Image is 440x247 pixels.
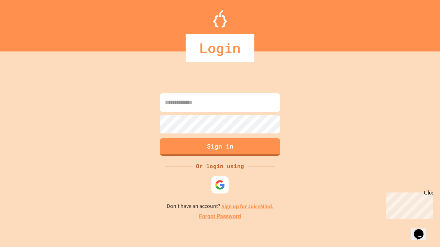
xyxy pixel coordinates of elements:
iframe: chat widget [411,220,433,240]
div: Or login using [192,162,247,170]
a: Sign up for JuiceMind. [221,203,274,210]
div: Login [186,34,254,62]
img: google-icon.svg [215,180,225,190]
button: Sign in [160,138,280,156]
div: Chat with us now!Close [3,3,47,44]
a: Forgot Password [199,212,241,221]
img: Logo.svg [213,10,227,27]
p: Don't have an account? [167,202,274,211]
iframe: chat widget [383,190,433,219]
